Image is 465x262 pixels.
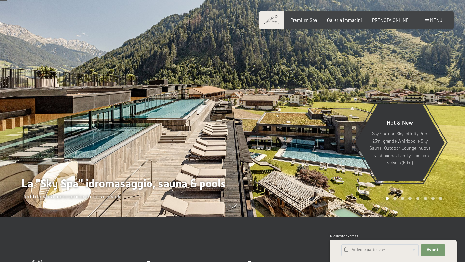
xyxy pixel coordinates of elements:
div: Carousel Page 2 [393,197,397,200]
div: Carousel Page 8 [439,197,442,200]
a: Hot & New Sky Spa con Sky infinity Pool 23m, grande Whirlpool e Sky Sauna, Outdoor Lounge, nuova ... [355,104,445,182]
span: Menu [430,17,442,23]
span: Avanti [427,247,439,253]
button: Avanti [421,244,445,256]
div: Carousel Page 1 (Current Slide) [386,197,389,200]
a: PRENOTA ONLINE [372,17,409,23]
p: Sky Spa con Sky infinity Pool 23m, grande Whirlpool e Sky Sauna, Outdoor Lounge, nuova Event saun... [369,130,431,166]
div: Carousel Page 3 [401,197,404,200]
div: Carousel Page 5 [416,197,419,200]
div: Carousel Pagination [383,197,442,200]
a: Galleria immagini [327,17,362,23]
span: Richiesta express [330,234,358,238]
a: Premium Spa [290,17,317,23]
div: Carousel Page 7 [431,197,435,200]
div: Carousel Page 6 [424,197,427,200]
span: Hot & New [387,119,413,126]
div: Carousel Page 4 [408,197,412,200]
